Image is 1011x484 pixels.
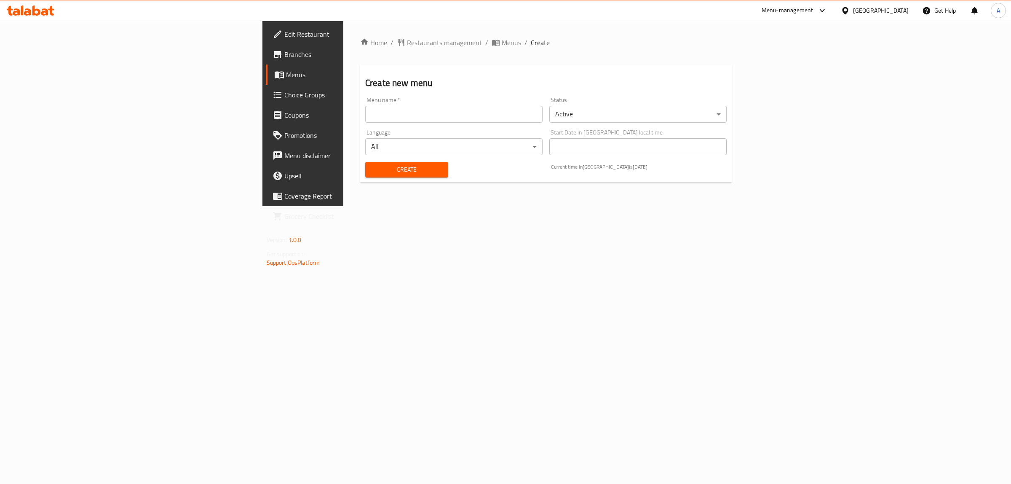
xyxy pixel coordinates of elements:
[266,186,431,206] a: Coverage Report
[284,49,425,59] span: Branches
[266,166,431,186] a: Upsell
[853,6,909,15] div: [GEOGRAPHIC_DATA]
[365,162,448,177] button: Create
[365,106,543,123] input: Please enter Menu name
[407,38,482,48] span: Restaurants management
[266,145,431,166] a: Menu disclaimer
[397,38,482,48] a: Restaurants management
[365,138,543,155] div: All
[365,77,727,89] h2: Create new menu
[284,191,425,201] span: Coverage Report
[492,38,521,48] a: Menus
[284,110,425,120] span: Coupons
[267,234,287,245] span: Version:
[997,6,1000,15] span: A
[267,257,320,268] a: Support.OpsPlatform
[360,38,732,48] nav: breadcrumb
[289,234,302,245] span: 1.0.0
[284,29,425,39] span: Edit Restaurant
[524,38,527,48] li: /
[266,44,431,65] a: Branches
[531,38,550,48] span: Create
[502,38,521,48] span: Menus
[266,85,431,105] a: Choice Groups
[372,164,441,175] span: Create
[286,70,425,80] span: Menus
[284,171,425,181] span: Upsell
[267,249,305,260] span: Get support on:
[266,206,431,226] a: Grocery Checklist
[551,163,727,171] p: Current time in [GEOGRAPHIC_DATA] is [DATE]
[284,130,425,140] span: Promotions
[284,211,425,221] span: Grocery Checklist
[762,5,813,16] div: Menu-management
[485,38,488,48] li: /
[284,90,425,100] span: Choice Groups
[284,151,425,161] span: Menu disclaimer
[266,65,431,85] a: Menus
[266,125,431,145] a: Promotions
[549,106,727,123] div: Active
[266,24,431,44] a: Edit Restaurant
[266,105,431,125] a: Coupons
